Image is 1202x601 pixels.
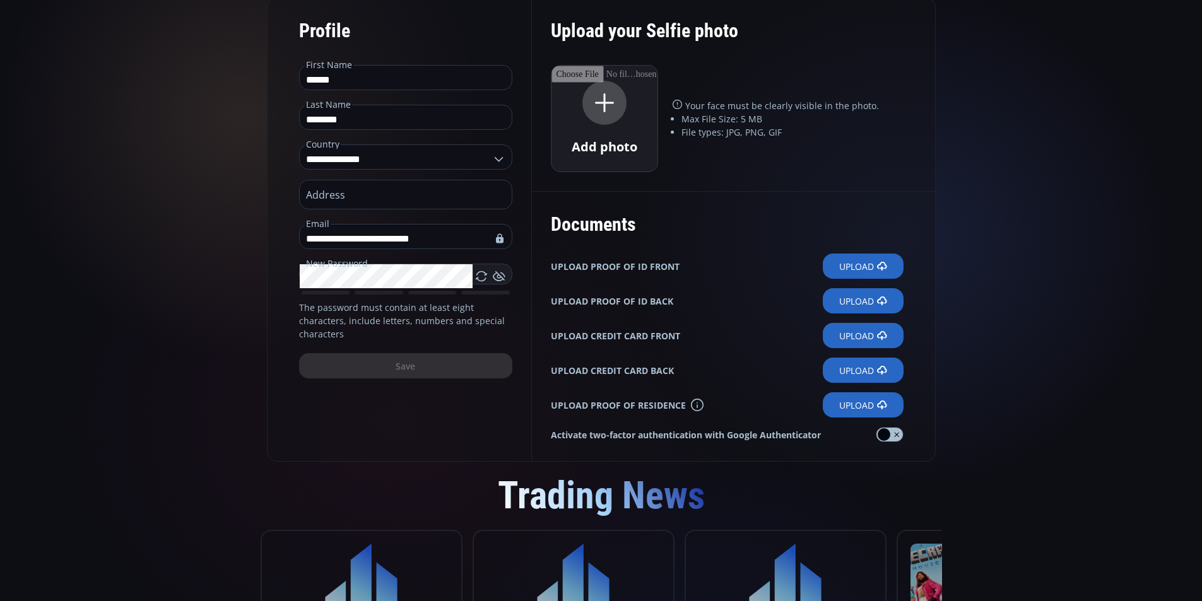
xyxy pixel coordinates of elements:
div: Documents [551,204,904,244]
li: File types: JPG, PNG, GIF [681,125,904,139]
b: UPLOAD PROOF OF RESIDENCE [551,399,686,412]
li: Max File Size: 5 MB [681,112,904,125]
label: Upload [823,358,904,383]
strong: Activate two-factor authentication with Google Authenticator [551,428,821,441]
b: UPLOAD CREDIT CARD BACK [551,364,674,377]
label: Upload [823,392,904,417]
b: UPLOAD PROOF OF ID BACK [551,295,673,308]
label: Upload [823,254,904,279]
div: Profile [299,11,512,50]
b: UPLOAD CREDIT CARD FRONT [551,329,680,342]
label: Upload [823,323,904,348]
p: Your face must be clearly visible in the photo. [673,99,904,112]
b: UPLOAD PROOF OF ID FRONT [551,260,680,273]
label: Upload [823,288,904,313]
div: Upload your Selfie photo [551,11,904,65]
span: Trading News [498,473,705,518]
